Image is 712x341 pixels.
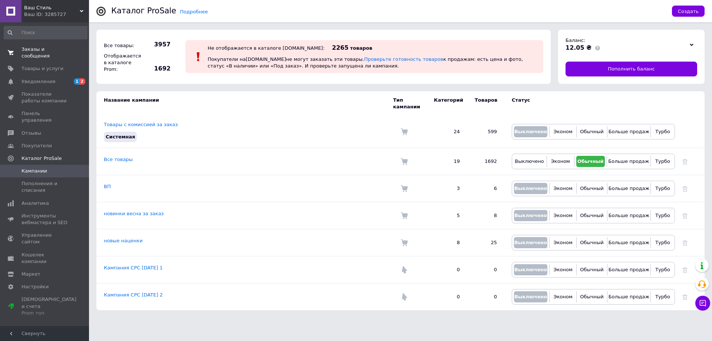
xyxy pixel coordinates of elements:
td: 24 [426,116,467,148]
img: Комиссия за заказ [400,239,408,246]
img: Комиссия за заказ [400,185,408,192]
span: Пополнить баланс [608,66,655,72]
td: 0 [467,283,504,311]
button: Эконом [549,156,572,167]
button: Обычный [578,210,605,221]
button: Обычный [578,126,605,137]
td: 599 [467,116,504,148]
span: Заказы и сообщения [22,46,69,59]
span: Кампании [22,168,47,174]
img: Комиссия за заказ [400,158,408,165]
button: Обычный [576,156,605,167]
button: Выключено [514,210,547,221]
div: Prom топ [22,310,76,317]
span: 1692 [145,65,171,73]
button: Больше продаж [609,237,649,248]
span: Уведомления [22,78,55,85]
span: Ваш Стиль [24,4,80,11]
td: 19 [426,148,467,175]
td: 3 [426,175,467,202]
button: Турбо [653,264,673,275]
span: Маркет [22,271,40,278]
td: 0 [467,256,504,283]
a: Удалить [682,213,688,218]
span: 3957 [145,40,171,49]
span: Баланс: [566,37,585,43]
button: Турбо [653,237,673,248]
span: Выключено [514,240,547,245]
img: :exclamation: [193,51,204,62]
button: Больше продаж [609,264,649,275]
td: 8 [467,202,504,229]
span: Инструменты вебмастера и SEO [22,213,69,226]
div: Отображается в каталоге Prom: [102,51,143,75]
a: Удалить [682,186,688,191]
img: Комиссия за заказ [400,128,408,135]
td: 0 [426,283,467,311]
span: Турбо [655,129,670,134]
button: Эконом [551,237,574,248]
button: Эконом [551,210,574,221]
span: Обычный [580,267,603,272]
span: Обычный [580,213,603,218]
span: Больше продаж [609,186,649,191]
td: Категорий [426,91,467,116]
span: Больше продаж [609,213,649,218]
div: Не отображается в каталоге [DOMAIN_NAME]: [208,45,324,51]
span: Турбо [655,213,670,218]
span: Обычный [577,158,604,164]
span: Создать [678,9,699,14]
button: Эконом [551,126,574,137]
img: Комиссия за переход [400,266,408,273]
span: Выключено [514,267,547,272]
td: 0 [426,256,467,283]
span: Эконом [554,186,573,191]
span: Системная [106,134,135,140]
button: Выключено [514,156,545,167]
button: Турбо [653,183,673,194]
span: Обычный [580,240,603,245]
button: Выключено [514,237,547,248]
span: Каталог ProSale [22,155,62,162]
span: Отзывы [22,130,41,137]
span: товаров [350,45,372,51]
span: Эконом [554,240,573,245]
span: Кошелек компании [22,252,69,265]
span: Эконом [554,129,573,134]
span: 2 [79,78,85,85]
button: Обычный [578,264,605,275]
div: Все товары: [102,40,143,51]
a: Удалить [682,267,688,272]
button: Эконом [551,264,574,275]
span: Больше продаж [609,267,649,272]
span: 2265 [332,44,349,51]
button: Выключено [514,183,547,194]
button: Турбо [653,156,673,167]
button: Создать [672,6,705,17]
span: Выключено [514,186,547,191]
span: Управление сайтом [22,232,69,245]
a: Проверьте готовность товаров [364,56,443,62]
a: Удалить [682,158,688,164]
img: Комиссия за переход [400,293,408,301]
button: Больше продаж [609,183,649,194]
span: Эконом [554,213,573,218]
span: Турбо [655,186,670,191]
span: Выключено [514,294,547,299]
a: Все товары [104,157,133,162]
span: Показатели работы компании [22,91,69,104]
span: 12.05 ₴ [566,44,591,51]
a: Пополнить баланс [566,62,697,76]
span: Товары и услуги [22,65,63,72]
span: Покупатели на [DOMAIN_NAME] не могут заказать эти товары. к продажам: есть цена и фото, статус «В... [208,56,523,69]
td: Статус [504,91,675,116]
span: Больше продаж [609,240,649,245]
span: Пополнения и списания [22,180,69,194]
span: Турбо [655,267,670,272]
span: Турбо [655,240,670,245]
a: Товары с комиссией за заказ [104,122,178,127]
button: Больше продаж [609,291,649,302]
div: Каталог ProSale [111,7,176,15]
button: Обычный [578,291,605,302]
button: Выключено [514,291,547,302]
